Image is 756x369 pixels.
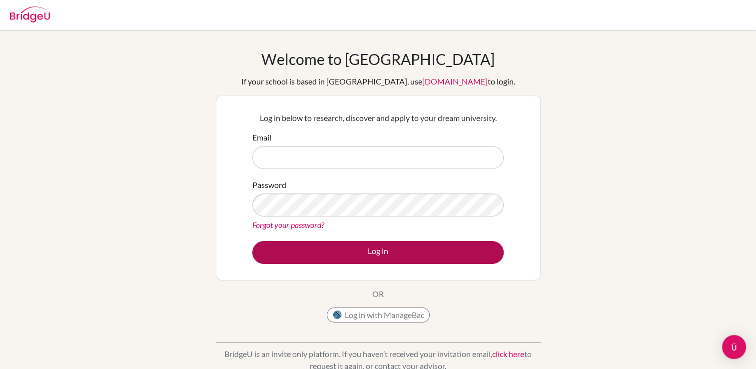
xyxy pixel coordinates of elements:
[252,220,324,229] a: Forgot your password?
[252,112,504,124] p: Log in below to research, discover and apply to your dream university.
[372,288,384,300] p: OR
[10,6,50,22] img: Bridge-U
[327,307,430,322] button: Log in with ManageBac
[492,349,524,358] a: click here
[252,179,286,191] label: Password
[252,241,504,264] button: Log in
[722,335,746,359] div: Open Intercom Messenger
[252,131,271,143] label: Email
[241,75,515,87] div: If your school is based in [GEOGRAPHIC_DATA], use to login.
[422,76,488,86] a: [DOMAIN_NAME]
[261,50,495,68] h1: Welcome to [GEOGRAPHIC_DATA]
